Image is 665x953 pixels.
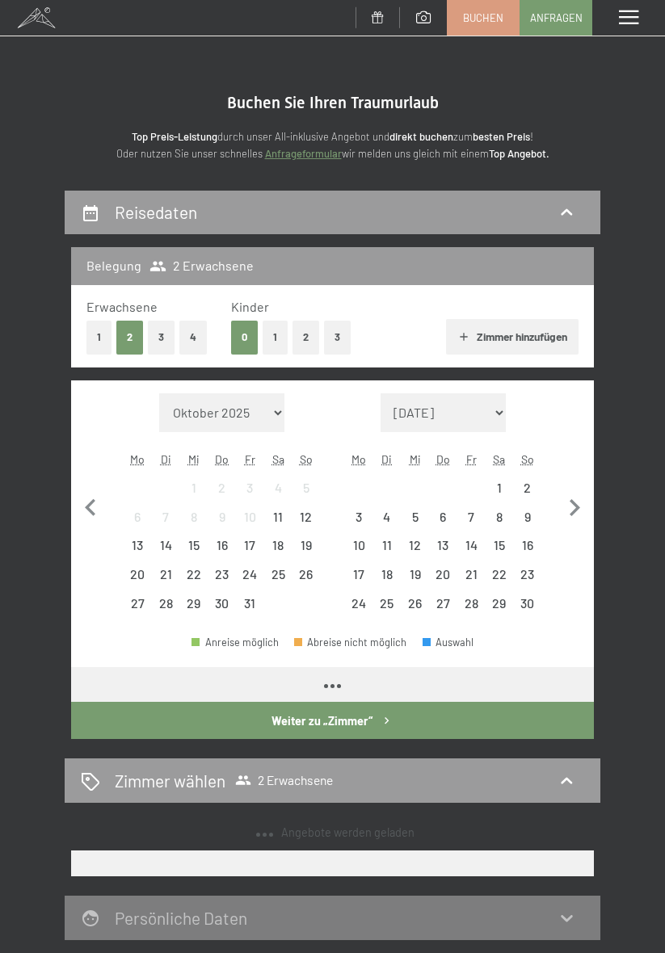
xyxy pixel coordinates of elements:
div: Anreise nicht möglich [124,560,152,589]
div: Sat Oct 25 2025 [264,560,293,589]
div: Anreise nicht möglich [208,531,236,560]
div: Wed Nov 12 2025 [401,531,429,560]
div: Anreise nicht möglich [124,589,152,617]
abbr: Donnerstag [436,452,450,466]
div: 3 [347,510,372,535]
div: Anreise nicht möglich [457,560,486,589]
div: 12 [294,510,319,535]
p: durch unser All-inklusive Angebot und zum ! Oder nutzen Sie unser schnelles wir melden uns gleich... [65,128,600,162]
div: Anreise nicht möglich [401,531,429,560]
div: Thu Oct 02 2025 [208,473,236,502]
button: 3 [324,321,351,354]
abbr: Samstag [272,452,284,466]
div: Anreise nicht möglich [429,531,457,560]
button: 4 [179,321,207,354]
div: 20 [431,568,456,593]
abbr: Dienstag [381,452,392,466]
button: Vorheriger Monat [74,393,107,618]
div: 27 [431,597,456,622]
abbr: Freitag [245,452,255,466]
div: Wed Nov 26 2025 [401,589,429,617]
abbr: Montag [351,452,366,466]
span: Kinder [231,299,269,314]
div: Anreise nicht möglich [236,502,264,531]
div: Anreise nicht möglich [345,531,373,560]
div: 4 [266,481,291,506]
div: Sun Oct 12 2025 [293,502,321,531]
div: Anreise nicht möglich [152,560,180,589]
div: 11 [374,539,399,564]
button: Nächster Monat [558,393,591,618]
div: Sun Nov 23 2025 [513,560,541,589]
div: 10 [238,510,263,535]
div: Anreise nicht möglich [513,502,541,531]
div: 30 [209,597,234,622]
div: Anreise möglich [192,637,279,648]
div: Anreise nicht möglich [457,531,486,560]
div: Sun Oct 19 2025 [293,531,321,560]
div: 1 [182,481,207,506]
div: 13 [431,539,456,564]
button: 1 [263,321,288,354]
div: 25 [266,568,291,593]
div: 18 [374,568,399,593]
div: 10 [347,539,372,564]
div: Fri Nov 28 2025 [457,589,486,617]
div: Thu Nov 13 2025 [429,531,457,560]
div: Fri Oct 03 2025 [236,473,264,502]
abbr: Freitag [466,452,477,466]
div: Anreise nicht möglich [429,589,457,617]
div: Sat Oct 11 2025 [264,502,293,531]
div: Anreise nicht möglich [236,560,264,589]
div: Anreise nicht möglich [513,531,541,560]
div: Anreise nicht möglich [513,560,541,589]
div: Anreise nicht möglich [208,589,236,617]
div: 30 [515,597,540,622]
div: Sun Nov 16 2025 [513,531,541,560]
button: 1 [86,321,112,354]
div: Anreise nicht möglich [208,502,236,531]
div: Anreise nicht möglich [485,502,513,531]
div: 20 [125,568,150,593]
strong: direkt buchen [389,130,453,143]
div: Auswahl [423,637,474,648]
div: 28 [459,597,484,622]
div: Anreise nicht möglich [180,531,208,560]
button: Zimmer hinzufügen [446,319,578,355]
div: Anreise nicht möglich [264,502,293,531]
div: Anreise nicht möglich [485,589,513,617]
div: Anreise nicht möglich [152,502,180,531]
div: Anreise nicht möglich [208,560,236,589]
div: 1 [486,481,511,506]
div: Thu Oct 16 2025 [208,531,236,560]
div: 17 [347,568,372,593]
div: Anreise nicht möglich [293,502,321,531]
div: 29 [486,597,511,622]
span: Erwachsene [86,299,158,314]
div: 9 [515,510,540,535]
strong: besten Preis [473,130,530,143]
div: Anreise nicht möglich [236,589,264,617]
div: Wed Oct 29 2025 [180,589,208,617]
button: 2 [116,321,143,354]
div: Sun Nov 09 2025 [513,502,541,531]
div: Anreise nicht möglich [180,560,208,589]
abbr: Donnerstag [215,452,229,466]
div: Angebote werden geladen [250,825,415,841]
h2: Reisedaten [115,202,197,222]
div: Anreise nicht möglich [293,531,321,560]
div: 2 [515,481,540,506]
div: Mon Nov 17 2025 [345,560,373,589]
abbr: Sonntag [300,452,313,466]
strong: Top Preis-Leistung [132,130,217,143]
div: Anreise nicht möglich [457,589,486,617]
div: 24 [347,597,372,622]
div: 6 [125,510,150,535]
div: Anreise nicht möglich [124,502,152,531]
abbr: Dienstag [161,452,171,466]
div: 5 [402,510,427,535]
div: 19 [294,539,319,564]
div: Wed Oct 08 2025 [180,502,208,531]
div: Tue Oct 07 2025 [152,502,180,531]
div: 21 [459,568,484,593]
